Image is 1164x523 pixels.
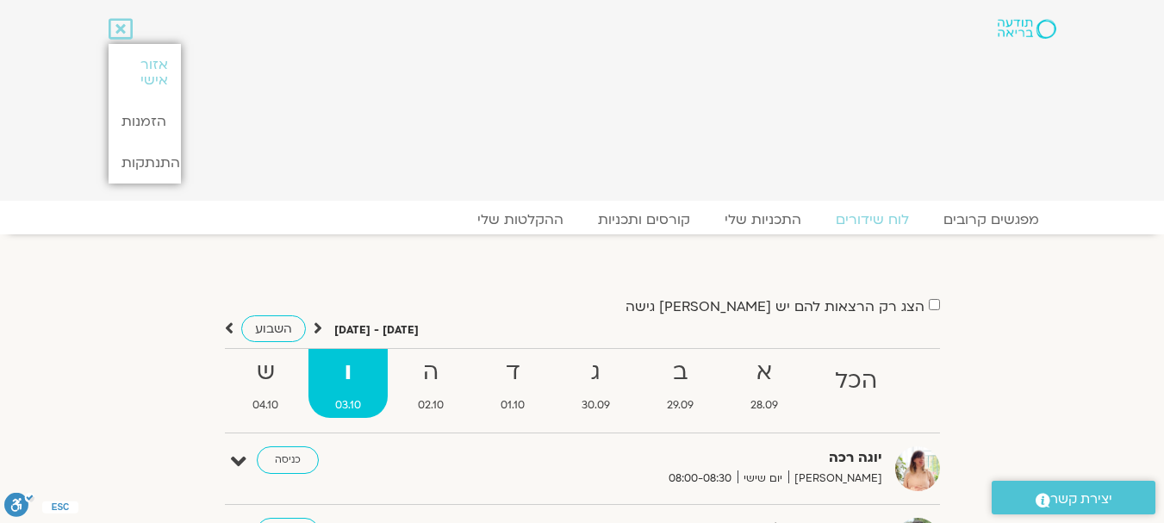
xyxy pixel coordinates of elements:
strong: ד [474,353,551,392]
a: השבוע [241,315,306,342]
a: ב29.09 [640,349,720,418]
a: לוח שידורים [819,211,926,228]
a: ג30.09 [555,349,637,418]
a: כניסה [257,446,319,474]
a: התכניות שלי [707,211,819,228]
a: הכל [808,349,904,418]
a: ש04.10 [227,349,306,418]
a: א28.09 [724,349,805,418]
strong: הכל [808,362,904,401]
strong: ג [555,353,637,392]
strong: ש [227,353,306,392]
span: 01.10 [474,396,551,414]
a: ד01.10 [474,349,551,418]
strong: ו [308,353,388,392]
span: [PERSON_NAME] [788,470,882,488]
label: הצג רק הרצאות להם יש [PERSON_NAME] גישה [626,299,924,314]
span: יום שישי [738,470,788,488]
span: 29.09 [640,396,720,414]
strong: יוגה רכה [460,446,882,470]
a: הזמנות [109,101,181,142]
a: ההקלטות שלי [460,211,581,228]
span: יצירת קשר [1050,488,1112,511]
a: קורסים ותכניות [581,211,707,228]
strong: ה [391,353,470,392]
strong: ב [640,353,720,392]
a: אזור אישי [109,44,181,101]
span: 03.10 [308,396,388,414]
nav: Menu [109,211,1056,228]
span: 30.09 [555,396,637,414]
span: 04.10 [227,396,306,414]
span: השבוע [255,321,292,337]
a: יצירת קשר [992,481,1155,514]
a: ו03.10 [308,349,388,418]
p: [DATE] - [DATE] [334,321,419,339]
a: ה02.10 [391,349,470,418]
a: התנתקות [109,142,181,184]
strong: א [724,353,805,392]
span: 02.10 [391,396,470,414]
a: מפגשים קרובים [926,211,1056,228]
span: 08:00-08:30 [663,470,738,488]
span: 28.09 [724,396,805,414]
